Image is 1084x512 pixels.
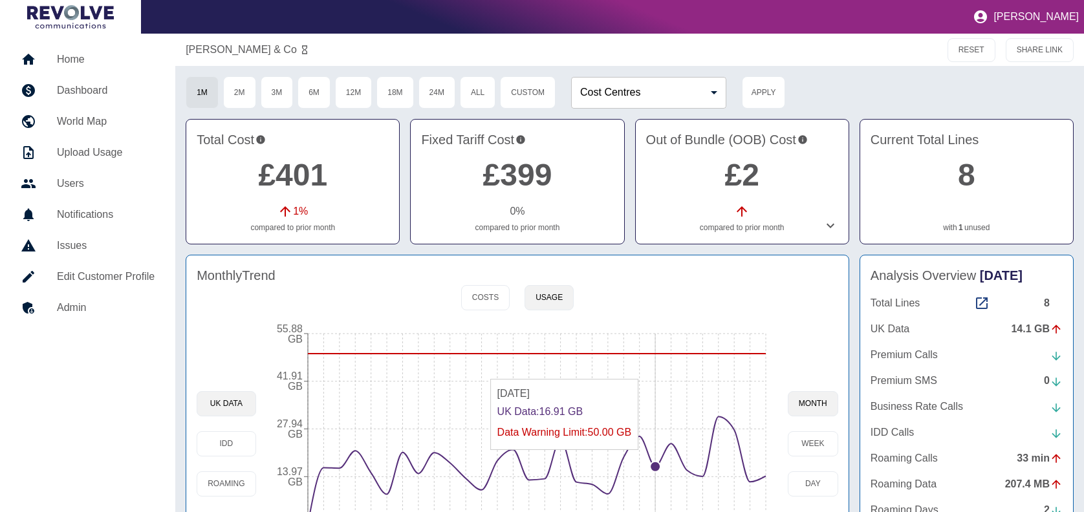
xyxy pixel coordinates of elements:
h5: Dashboard [57,83,155,98]
button: SHARE LINK [1006,38,1074,62]
button: Usage [525,285,574,310]
button: day [788,471,838,496]
tspan: GB [287,334,302,345]
h5: Issues [57,238,155,253]
p: Roaming Calls [871,451,938,466]
a: Edit Customer Profile [10,261,165,292]
h5: Users [57,176,155,191]
tspan: 55.88 [276,323,302,334]
p: UK Data [871,321,909,337]
button: All [460,76,495,109]
h4: Monthly Trend [197,266,276,285]
p: compared to prior month [421,222,613,233]
a: Users [10,168,165,199]
h5: Upload Usage [57,145,155,160]
button: Apply [742,76,785,109]
div: 207.4 MB [1005,476,1063,492]
svg: This is the total charges incurred over 1 months [255,130,266,149]
h5: World Map [57,114,155,129]
tspan: 41.91 [276,370,302,381]
a: £2 [724,158,759,192]
svg: This is your recurring contracted cost [515,130,526,149]
p: compared to prior month [197,222,389,233]
button: 24M [418,76,455,109]
p: Business Rate Calls [871,399,963,414]
button: 1M [186,76,219,109]
h4: Current Total Lines [871,130,1063,149]
a: Issues [10,230,165,261]
tspan: GB [287,381,302,392]
div: 0 [1044,373,1063,389]
tspan: GB [287,429,302,440]
a: Notifications [10,199,165,230]
a: 8 [958,158,975,192]
p: [PERSON_NAME] [993,11,1079,23]
button: IDD [197,431,255,456]
h4: Total Cost [197,130,389,149]
svg: Costs outside of your fixed tariff [797,130,808,149]
a: Business Rate Calls [871,399,1063,414]
button: 6M [298,76,331,109]
a: IDD Calls [871,425,1063,440]
h5: Home [57,52,155,67]
p: Roaming Data [871,476,937,492]
a: Roaming Data207.4 MB [871,476,1063,492]
h5: Admin [57,300,155,315]
a: Home [10,44,165,75]
a: Upload Usage [10,137,165,168]
a: £401 [258,158,327,192]
p: 1 % [293,204,308,219]
div: 33 min [1017,451,1063,466]
p: Total Lines [871,295,920,311]
span: [DATE] [980,268,1023,283]
p: IDD Calls [871,425,915,440]
button: Roaming [197,471,255,496]
p: 0 % [510,204,525,219]
button: 3M [261,76,294,109]
img: Logo [27,5,114,28]
tspan: 27.94 [276,418,302,429]
p: with unused [871,222,1063,233]
button: RESET [948,38,995,62]
a: 1 [959,222,963,233]
p: Premium Calls [871,347,938,363]
button: 18M [376,76,413,109]
a: Dashboard [10,75,165,106]
a: £399 [483,158,552,192]
h4: Analysis Overview [871,266,1063,285]
tspan: 13.97 [276,466,302,477]
button: Custom [500,76,556,109]
h5: Edit Customer Profile [57,269,155,284]
h5: Notifications [57,207,155,222]
button: Costs [461,285,510,310]
a: World Map [10,106,165,137]
a: Total Lines8 [871,295,1063,311]
button: UK Data [197,391,255,416]
a: UK Data14.1 GB [871,321,1063,337]
button: [PERSON_NAME] [968,4,1084,30]
a: Premium Calls [871,347,1063,363]
h4: Out of Bundle (OOB) Cost [646,130,838,149]
a: Roaming Calls33 min [871,451,1063,466]
button: 2M [223,76,256,109]
p: Premium SMS [871,373,937,389]
div: 8 [1044,295,1063,311]
h4: Fixed Tariff Cost [421,130,613,149]
button: 12M [335,76,372,109]
a: Admin [10,292,165,323]
a: [PERSON_NAME] & Co [186,42,297,58]
tspan: GB [287,476,302,487]
button: month [788,391,838,416]
button: week [788,431,838,456]
a: Premium SMS0 [871,373,1063,389]
div: 14.1 GB [1011,321,1063,337]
